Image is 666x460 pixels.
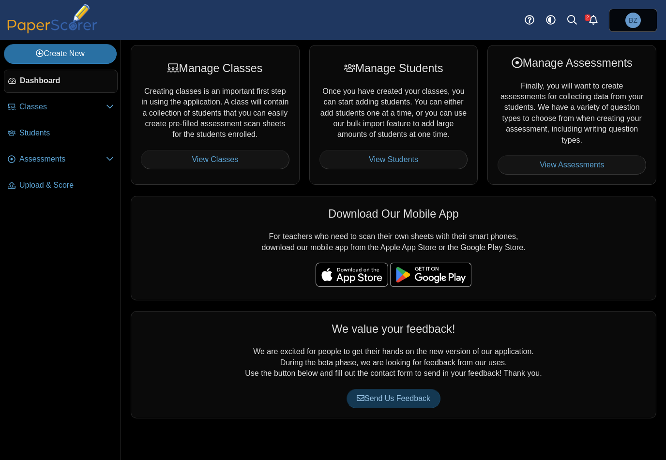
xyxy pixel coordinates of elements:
a: Send Us Feedback [347,389,440,408]
span: Upload & Score [19,180,114,191]
a: Dashboard [4,70,118,93]
div: We are excited for people to get their hands on the new version of our application. During the be... [131,311,656,418]
span: Bo Zhang [629,17,637,24]
div: Manage Students [319,60,468,76]
span: Send Us Feedback [357,394,430,402]
a: Bo Zhang [609,9,657,32]
img: apple-store-badge.svg [316,263,388,287]
span: Students [19,128,114,138]
a: Alerts [583,10,604,31]
span: Classes [19,102,106,112]
a: PaperScorer [4,27,101,35]
div: For teachers who need to scan their own sheets with their smart phones, download our mobile app f... [131,196,656,300]
div: Creating classes is an important first step in using the application. A class will contain a coll... [131,45,300,185]
div: Manage Classes [141,60,289,76]
a: Upload & Score [4,174,118,197]
a: View Classes [141,150,289,169]
a: View Students [319,150,468,169]
div: Once you have created your classes, you can start adding students. You can either add students on... [309,45,478,185]
a: Create New [4,44,117,63]
a: Classes [4,96,118,119]
div: Manage Assessments [498,55,646,71]
div: Finally, you will want to create assessments for collecting data from your students. We have a va... [487,45,656,185]
div: We value your feedback! [141,321,646,337]
span: Bo Zhang [625,13,641,28]
img: PaperScorer [4,4,101,33]
img: google-play-badge.png [390,263,471,287]
span: Dashboard [20,75,113,86]
div: Download Our Mobile App [141,206,646,222]
a: View Assessments [498,155,646,175]
a: Students [4,122,118,145]
span: Assessments [19,154,106,164]
a: Assessments [4,148,118,171]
